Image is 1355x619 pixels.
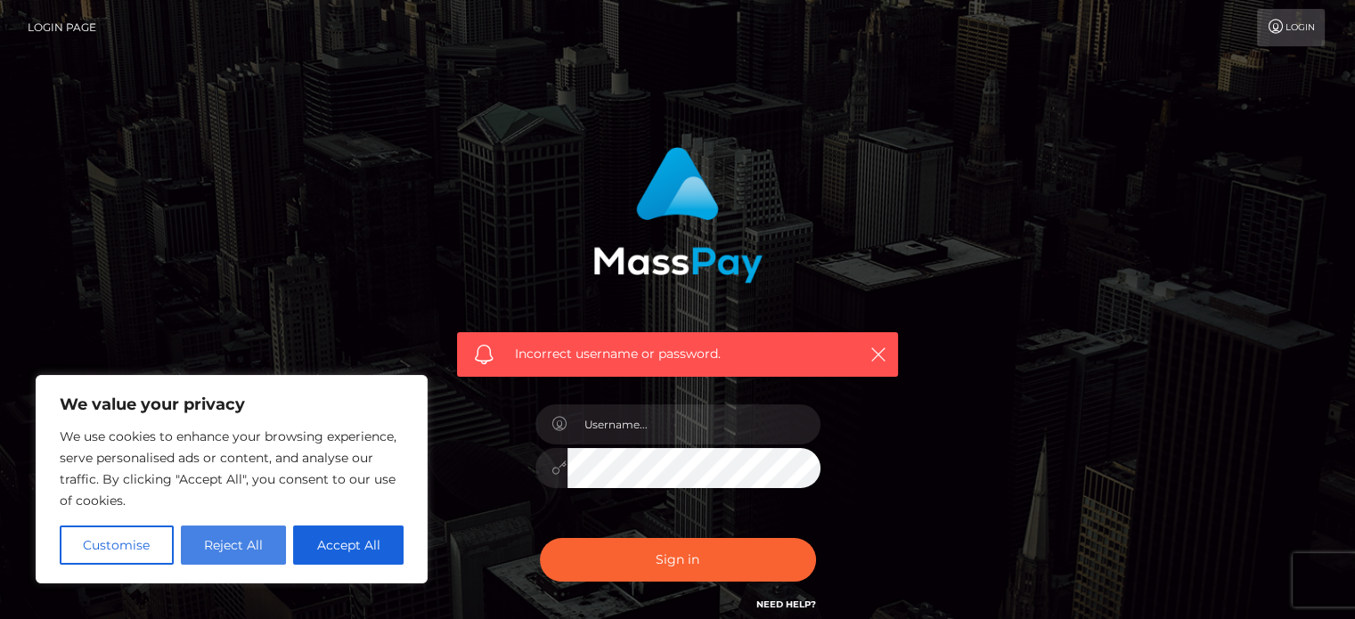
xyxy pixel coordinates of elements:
span: Incorrect username or password. [515,345,840,363]
img: MassPay Login [593,147,763,283]
button: Accept All [293,525,404,565]
button: Reject All [181,525,287,565]
button: Customise [60,525,174,565]
a: Need Help? [756,599,816,610]
input: Username... [567,404,820,444]
button: Sign in [540,538,816,582]
div: We value your privacy [36,375,428,583]
p: We use cookies to enhance your browsing experience, serve personalised ads or content, and analys... [60,426,404,511]
a: Login [1257,9,1325,46]
p: We value your privacy [60,394,404,415]
a: Login Page [28,9,96,46]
